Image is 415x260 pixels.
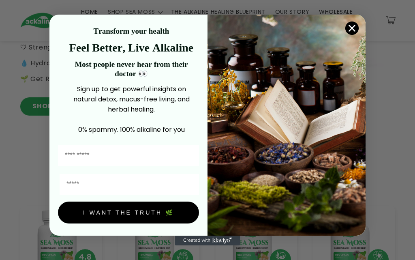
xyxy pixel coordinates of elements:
strong: Feel Better, Live Alkaline [69,41,193,54]
strong: Most people never hear from their doctor 👀 [75,60,188,78]
button: I WANT THE TRUTH 🌿 [58,202,199,223]
p: 0% spammy. 100% alkaline for you [64,125,199,135]
img: 4a4a186a-b914-4224-87c7-990d8ecc9bca.jpeg [207,15,366,236]
a: Created with Klaviyo - opens in a new tab [175,236,240,245]
input: First Name [58,145,199,166]
p: Sign up to get powerful insights on natural detox, mucus-free living, and herbal healing. [64,84,199,114]
strong: Transform your health [94,27,169,35]
input: Email [60,174,199,195]
button: Close dialog [345,21,359,35]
